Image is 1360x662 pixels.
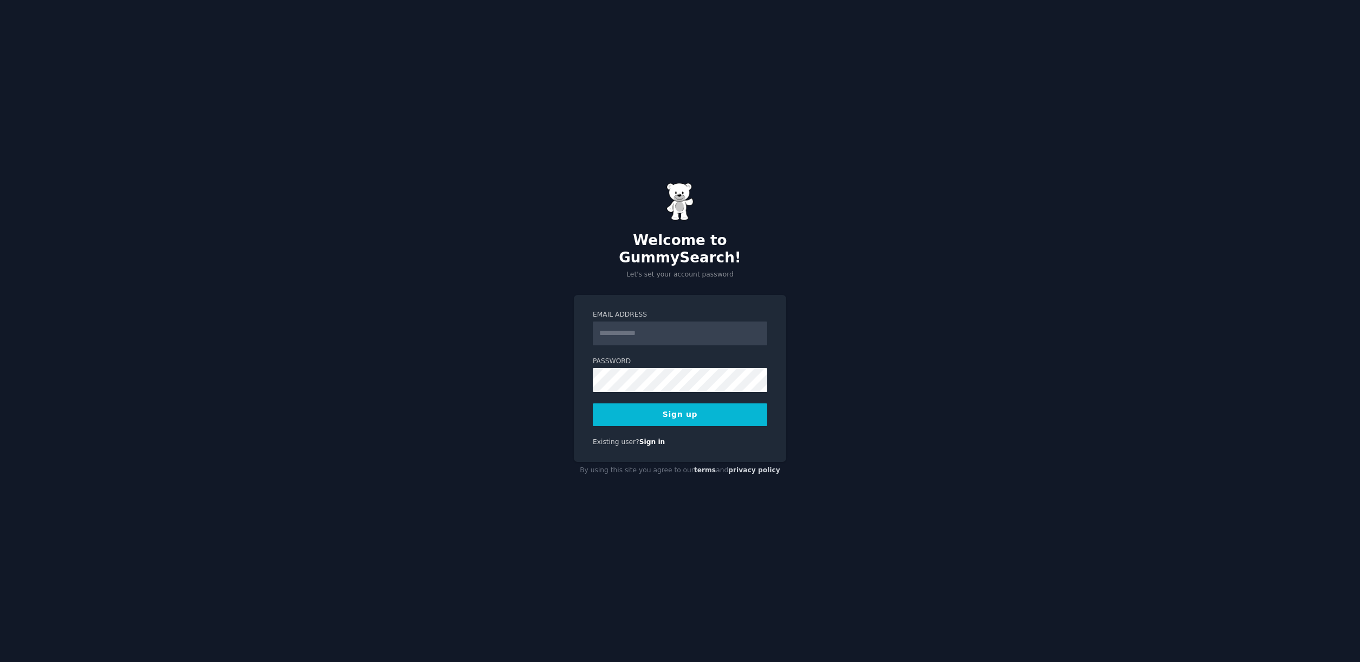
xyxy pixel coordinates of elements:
a: terms [694,466,716,474]
label: Email Address [593,310,767,320]
img: Gummy Bear [666,183,694,221]
p: Let's set your account password [574,270,786,280]
button: Sign up [593,403,767,426]
a: Sign in [639,438,665,446]
div: By using this site you agree to our and [574,462,786,479]
span: Existing user? [593,438,639,446]
label: Password [593,357,767,367]
a: privacy policy [728,466,780,474]
h2: Welcome to GummySearch! [574,232,786,266]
